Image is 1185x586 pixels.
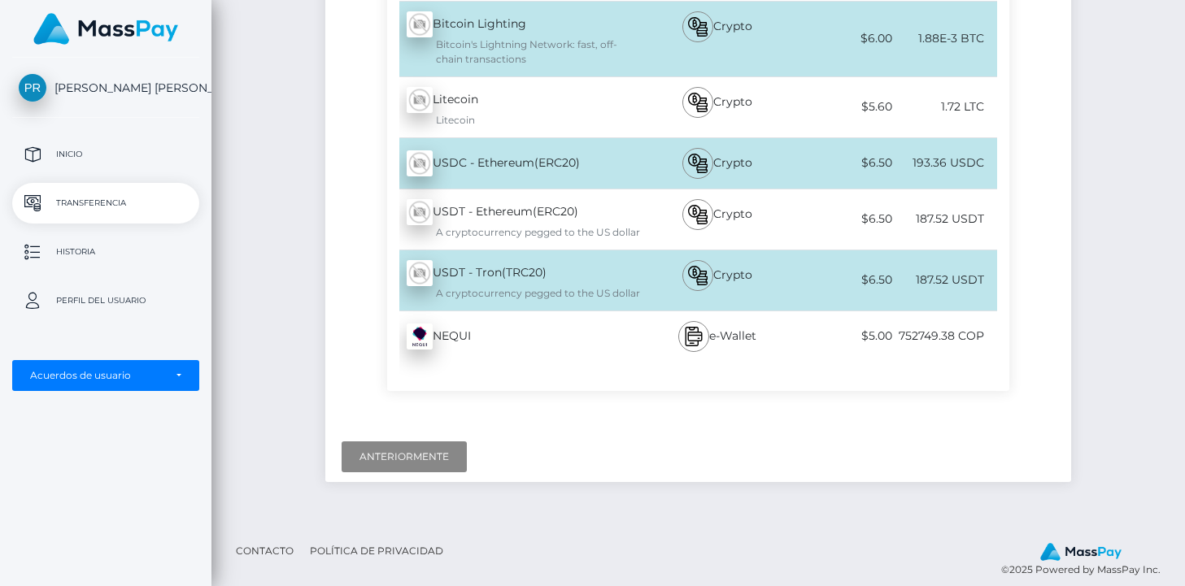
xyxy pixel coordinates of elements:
[19,289,193,313] p: Perfil del usuario
[342,441,467,472] input: Anteriormente
[387,77,641,137] div: Litecoin
[642,2,794,76] div: Crypto
[407,11,433,37] img: wMhJQYtZFAryAAAAABJRU5ErkJggg==
[688,17,708,37] img: bitcoin.svg
[794,20,895,57] div: $6.00
[12,183,199,224] a: Transferencia
[12,280,199,321] a: Perfil del usuario
[895,201,997,237] div: 187.52 USDT
[12,80,199,95] span: [PERSON_NAME] [PERSON_NAME]
[688,93,708,112] img: bitcoin.svg
[794,89,895,125] div: $5.60
[12,232,199,272] a: Historia
[642,138,794,189] div: Crypto
[642,250,794,310] div: Crypto
[407,286,641,301] div: A cryptocurrency pegged to the US dollar
[19,240,193,264] p: Historia
[19,142,193,167] p: Inicio
[407,323,433,349] img: wcJexp6n3Q9swAAAABJRU5ErkJggg==
[229,538,300,563] a: Contacto
[387,189,641,250] div: USDT - Ethereum(ERC20)
[387,141,641,186] div: USDC - Ethereum(ERC20)
[30,369,163,382] div: Acuerdos de usuario
[1040,543,1122,561] img: MassPay
[642,311,794,362] div: e-Wallet
[895,145,997,181] div: 193.36 USDC
[407,37,641,67] div: Bitcoin's Lightning Network: fast, off-chain transactions
[407,150,433,176] img: wMhJQYtZFAryAAAAABJRU5ErkJggg==
[688,154,708,173] img: bitcoin.svg
[407,225,641,240] div: A cryptocurrency pegged to the US dollar
[794,318,895,354] div: $5.00
[12,134,199,175] a: Inicio
[303,538,450,563] a: Política de privacidad
[33,13,178,45] img: MassPay
[895,318,997,354] div: 752749.38 COP
[407,199,433,225] img: wMhJQYtZFAryAAAAABJRU5ErkJggg==
[407,260,433,286] img: wMhJQYtZFAryAAAAABJRU5ErkJggg==
[688,266,708,285] img: bitcoin.svg
[407,113,641,128] div: Litecoin
[794,201,895,237] div: $6.50
[387,314,641,359] div: NEQUI
[895,20,997,57] div: 1.88E-3 BTC
[895,89,997,125] div: 1.72 LTC
[387,2,641,76] div: Bitcoin Lighting
[1001,542,1173,578] div: © 2025 Powered by MassPay Inc.
[387,250,641,310] div: USDT - Tron(TRC20)
[895,262,997,298] div: 187.52 USDT
[794,262,895,298] div: $6.50
[19,191,193,215] p: Transferencia
[688,205,708,224] img: bitcoin.svg
[684,327,704,346] img: mobile-wallet.svg
[407,87,433,113] img: wMhJQYtZFAryAAAAABJRU5ErkJggg==
[794,145,895,181] div: $6.50
[642,77,794,137] div: Crypto
[642,189,794,250] div: Crypto
[12,360,199,391] button: Acuerdos de usuario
